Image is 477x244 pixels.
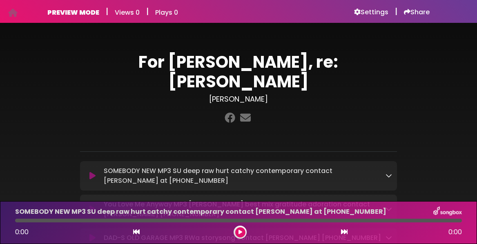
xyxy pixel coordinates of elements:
[106,7,108,16] h5: |
[155,9,178,16] h6: Plays 0
[448,227,462,237] span: 0:00
[104,166,386,186] p: SOMEBODY NEW MP3 SU deep raw hurt catchy contemporary contact [PERSON_NAME] at [PHONE_NUMBER]
[404,8,430,16] a: Share
[80,52,397,91] h1: For [PERSON_NAME], re: [PERSON_NAME]
[104,200,386,219] p: You Love Me Anyway MP3 [PERSON_NAME] best mix gratitude adoration contact [PERSON_NAME] [PHONE_NU...
[15,207,386,217] p: SOMEBODY NEW MP3 SU deep raw hurt catchy contemporary contact [PERSON_NAME] at [PHONE_NUMBER]
[15,227,29,237] span: 0:00
[354,8,388,16] a: Settings
[146,7,149,16] h5: |
[47,9,99,16] h6: PREVIEW MODE
[115,9,140,16] h6: Views 0
[80,95,397,104] h3: [PERSON_NAME]
[395,7,397,16] h5: |
[433,206,462,217] img: songbox-logo-white.png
